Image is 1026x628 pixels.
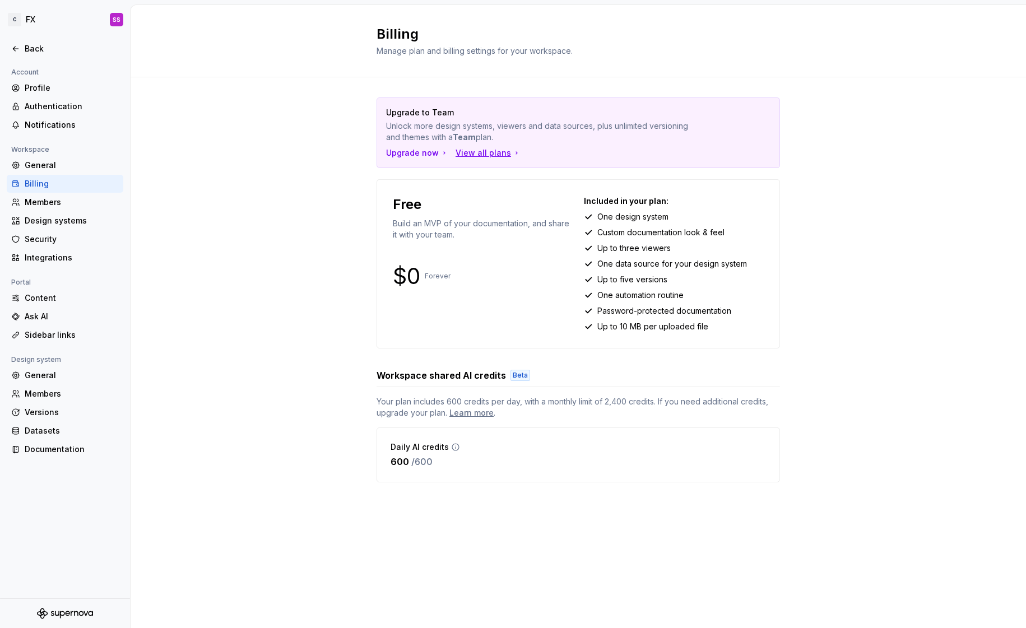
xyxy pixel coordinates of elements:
a: Security [7,230,123,248]
div: Workspace [7,143,54,156]
p: Forever [425,272,451,281]
a: Ask AI [7,308,123,325]
p: Custom documentation look & feel [597,227,725,238]
strong: Team [453,132,476,142]
p: Up to five versions [597,274,667,285]
a: General [7,366,123,384]
span: Your plan includes 600 credits per day, with a monthly limit of 2,400 credits. If you need additi... [377,396,780,418]
div: Datasets [25,425,119,436]
div: Integrations [25,252,119,263]
a: Content [7,289,123,307]
a: Profile [7,79,123,97]
p: Build an MVP of your documentation, and share it with your team. [393,218,573,240]
div: Security [25,234,119,245]
a: General [7,156,123,174]
p: Upgrade to Team [386,107,692,118]
div: Sidebar links [25,329,119,341]
a: Datasets [7,422,123,440]
div: General [25,370,119,381]
p: One data source for your design system [597,258,747,269]
div: Profile [25,82,119,94]
div: General [25,160,119,171]
a: Learn more [449,407,494,418]
h3: Workspace shared AI credits [377,369,506,382]
a: Members [7,385,123,403]
div: Ask AI [25,311,119,322]
p: Free [393,196,421,213]
a: Sidebar links [7,326,123,344]
span: Manage plan and billing settings for your workspace. [377,46,573,55]
div: SS [113,15,120,24]
p: / 600 [411,455,433,468]
a: Integrations [7,249,123,267]
p: Up to 10 MB per uploaded file [597,321,708,332]
div: Design systems [25,215,119,226]
div: FX [26,14,35,25]
a: Documentation [7,440,123,458]
div: Notifications [25,119,119,131]
div: Design system [7,353,66,366]
div: Documentation [25,444,119,455]
p: Included in your plan: [584,196,764,207]
p: Up to three viewers [597,243,671,254]
div: Members [25,388,119,399]
p: $0 [393,269,420,283]
p: One automation routine [597,290,684,301]
div: C [8,13,21,26]
p: Unlock more design systems, viewers and data sources, plus unlimited versioning and themes with a... [386,120,692,143]
button: Upgrade now [386,147,449,159]
a: Notifications [7,116,123,134]
div: Beta [510,370,530,381]
a: Billing [7,175,123,193]
p: Password-protected documentation [597,305,731,317]
div: Billing [25,178,119,189]
p: One design system [597,211,668,222]
div: Portal [7,276,35,289]
button: View all plans [456,147,521,159]
div: Account [7,66,43,79]
svg: Supernova Logo [37,608,93,619]
h2: Billing [377,25,767,43]
a: Back [7,40,123,58]
div: Content [25,292,119,304]
a: Members [7,193,123,211]
div: Members [25,197,119,208]
p: Daily AI credits [391,441,449,453]
div: Versions [25,407,119,418]
button: CFXSS [2,7,128,32]
a: Authentication [7,97,123,115]
p: 600 [391,455,409,468]
div: Authentication [25,101,119,112]
a: Design systems [7,212,123,230]
div: Back [25,43,119,54]
a: Versions [7,403,123,421]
